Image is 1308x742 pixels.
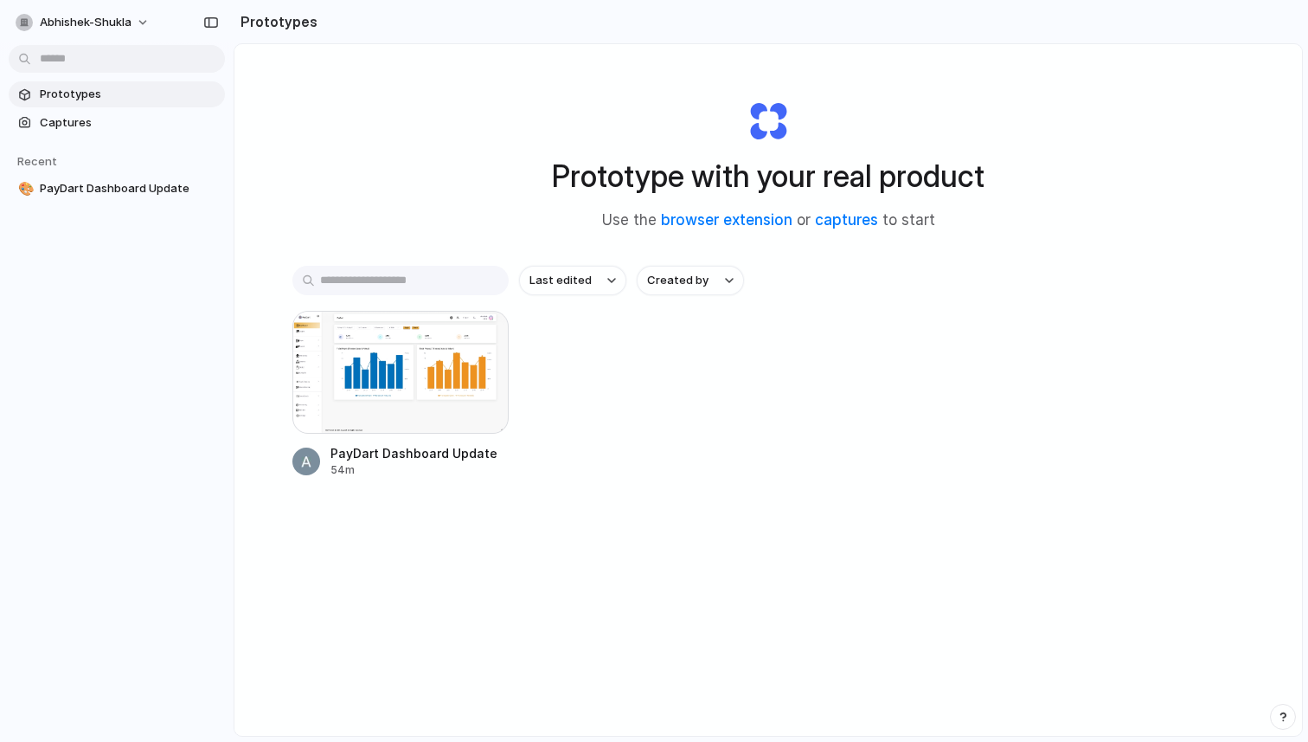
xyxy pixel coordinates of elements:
[234,11,317,32] h2: Prototypes
[40,86,218,103] span: Prototypes
[519,266,626,295] button: Last edited
[602,210,935,232] span: Use the or to start
[330,444,497,462] div: PayDart Dashboard Update
[18,179,30,199] div: 🎨
[529,272,592,289] span: Last edited
[16,180,33,197] button: 🎨
[9,110,225,136] a: Captures
[17,154,57,168] span: Recent
[292,311,509,478] a: PayDart Dashboard UpdatePayDart Dashboard Update54m
[9,9,158,36] button: abhishek-shukla
[40,180,218,197] span: PayDart Dashboard Update
[661,211,792,229] a: browser extension
[9,81,225,107] a: Prototypes
[40,114,218,132] span: Captures
[647,272,708,289] span: Created by
[552,153,984,199] h1: Prototype with your real product
[40,14,131,31] span: abhishek-shukla
[815,211,878,229] a: captures
[9,176,225,202] a: 🎨PayDart Dashboard Update
[330,462,497,478] div: 54m
[637,266,744,295] button: Created by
